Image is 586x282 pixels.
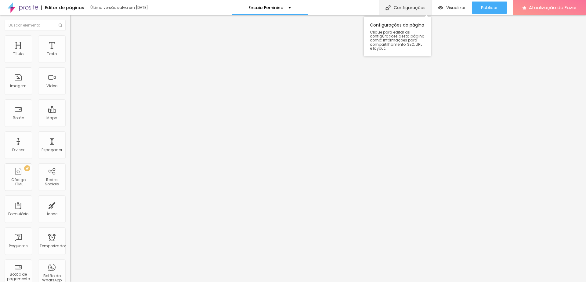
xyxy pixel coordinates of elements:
[46,83,57,88] font: Vídeo
[370,30,425,51] font: Clique para editar as configurações desta página como: Informações para compartilhamento, SEO, UR...
[8,211,28,216] font: Formulário
[9,243,28,248] font: Perguntas
[529,4,577,11] font: Atualização do Fazer
[40,243,66,248] font: Temporizador
[45,177,59,187] font: Redes Sociais
[45,5,84,11] font: Editor de páginas
[472,2,507,14] button: Publicar
[370,22,424,28] font: Configurações da página
[10,83,27,88] font: Imagem
[11,177,26,187] font: Código HTML
[47,211,57,216] font: Ícone
[13,51,24,56] font: Título
[248,5,284,11] font: Ensaio Feminino
[90,5,148,10] font: Última versão salva em [DATE]
[13,115,24,120] font: Botão
[59,23,62,27] img: Ícone
[432,2,472,14] button: Visualizar
[394,5,425,11] font: Configurações
[7,272,30,281] font: Botão de pagamento
[46,115,57,120] font: Mapa
[5,20,66,31] input: Buscar elemento
[385,5,391,10] img: Ícone
[42,147,62,152] font: Espaçador
[12,147,24,152] font: Divisor
[446,5,466,11] font: Visualizar
[438,5,443,10] img: view-1.svg
[481,5,498,11] font: Publicar
[47,51,57,56] font: Texto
